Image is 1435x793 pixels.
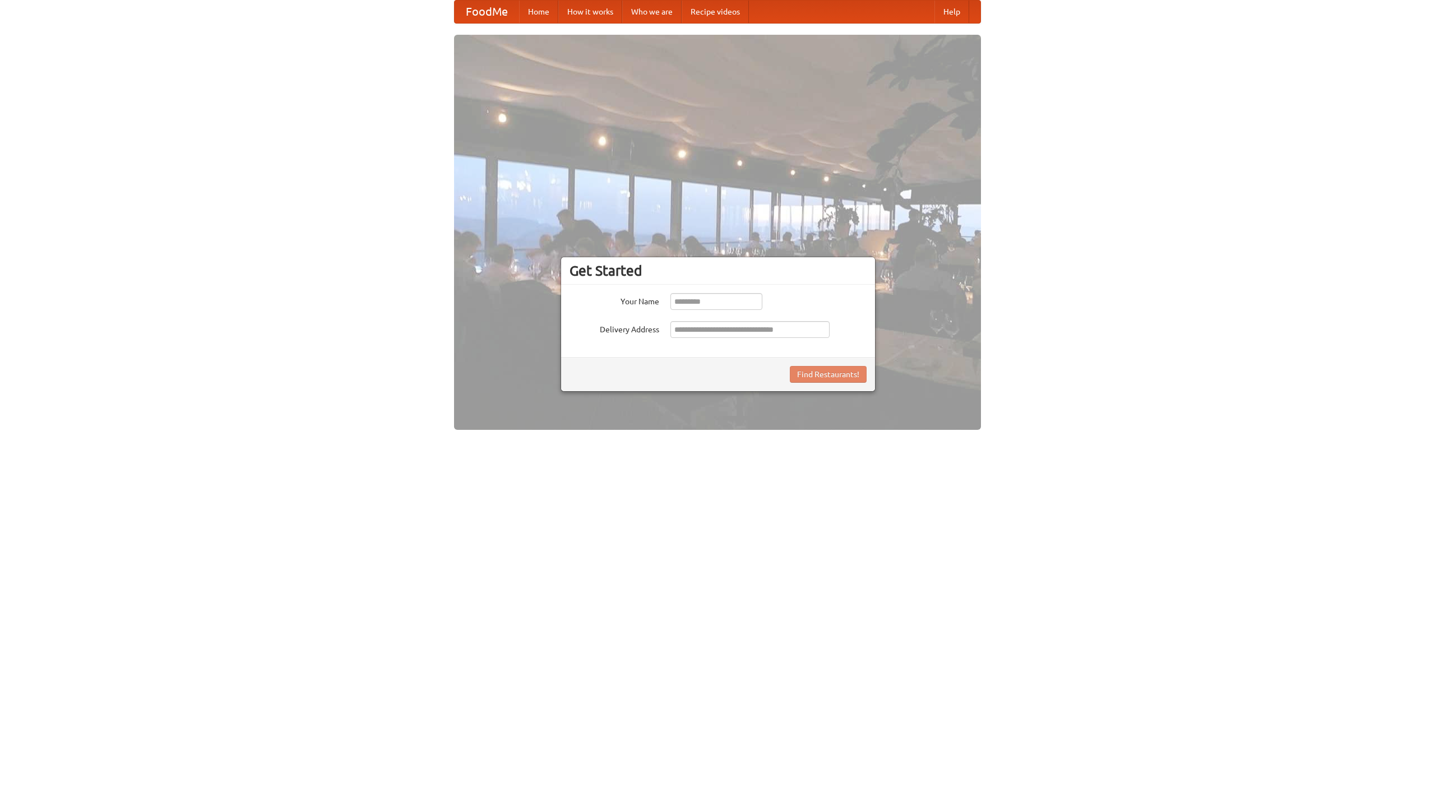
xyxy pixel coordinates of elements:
a: Who we are [622,1,682,23]
a: Recipe videos [682,1,749,23]
label: Your Name [570,293,659,307]
button: Find Restaurants! [790,366,867,383]
a: FoodMe [455,1,519,23]
a: Help [934,1,969,23]
label: Delivery Address [570,321,659,335]
a: How it works [558,1,622,23]
a: Home [519,1,558,23]
h3: Get Started [570,262,867,279]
